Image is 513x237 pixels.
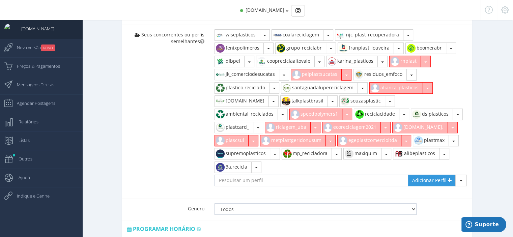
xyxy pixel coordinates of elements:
button: coalareciclagem [272,29,323,41]
img: 404603176_660118702951130_3617041070757987430_n.jpg [272,30,283,40]
img: default_instagram_user.jpg [265,122,276,133]
img: default_instagram_user.jpg [290,109,301,120]
button: ds.plasticos [411,109,453,120]
button: plascsul [215,135,249,146]
button: dibpel [215,56,245,67]
small: NOVO [41,45,55,51]
button: plastcard_ [215,122,253,133]
img: 447867405_1507805253506821_3469231501649039015_n.jpg [215,69,226,80]
img: Instagram_simple_icon.svg [295,8,301,13]
img: default_instagram_user.jpg [390,56,400,67]
span: Ajuda [12,169,30,186]
button: fenixpolimeros [215,42,264,54]
button: plastico.reciclado [215,82,269,94]
span: Adicionar Perfil [412,177,447,183]
span: Programar horário [133,225,195,233]
button: karina_plasticos [326,56,378,67]
button: mp_recicladora [282,148,332,159]
img: default_instagram_user.jpg [393,122,403,133]
span: Agendar Postagens [10,95,55,112]
button: pelplastsucatas [291,69,342,80]
button: ecoreciclagem2021 [322,122,381,133]
button: reciclacidade [354,109,399,120]
button: supremoplasticos [215,148,270,159]
button: jk_comerciodesucatas [215,69,279,80]
img: 404653253_709525937781882_5826512858279176089_n.jpg [338,43,349,54]
img: 442157414_793830299062881_3066201125058846351_n.jpg [215,56,226,67]
img: 491447364_1353817572586355_7445086914195973232_n.jpg [344,148,354,159]
img: 472399188_530920039983989_8290245358494037468_n.jpg [215,43,226,54]
img: default_instagram_user.jpg [215,135,226,146]
img: default_instagram_user.jpg [370,83,380,93]
img: 550777788_18057946334435990_7504151030352307237_n.jpg [353,69,364,80]
div: Basic example [291,5,305,17]
span: [DOMAIN_NAME] [246,7,284,13]
button: wiseplasticos [215,29,260,41]
img: 412231818_3624541537786841_7225121963011188380_n.jpg [281,96,291,107]
span: Mensagens Diretas [10,76,54,93]
img: 445316355_734519195558375_8730211363524707944_n.jpg [335,30,346,40]
button: njc_plast_recuperadora [335,29,403,41]
iframe: Abre um widget para que você possa encontrar mais informações [461,217,506,234]
img: default_instagram_user.jpg [338,135,348,146]
span: Relatórios [12,113,38,130]
button: coopreciclaaltovale [256,56,315,67]
img: default_instagram_user.jpg [291,69,302,80]
button: riclagem_uba [265,122,311,133]
button: speedpolymers1 [289,109,342,120]
button: alianca_plasticos [369,82,423,94]
img: default_instagram_user.jpg [260,135,271,146]
img: 452048814_3673090282952354_5903810705178259446_n.jpg [215,96,226,107]
button: [DOMAIN_NAME]. [392,122,448,133]
img: 311947274_478301760933770_4959422121659738549_n.jpg [256,56,267,67]
img: 383215765_1144974273144123_3282443002658202081_n.jpg [215,83,226,93]
img: 387720907_1324259215152813_437833139623777941_n.jpg [282,148,293,159]
img: 386155696_855558609278123_6002727101841630817_n.jpg [215,162,226,173]
button: talkplastbrasil [280,95,328,107]
img: 470065863_604994488874391_6112289025060043699_n.jpg [215,148,226,159]
img: 138427364_115616760420056_543729891477370224_n.jpg [281,83,292,93]
span: Seus concorrentes ou perfis semelhantes [141,31,204,45]
button: maxiquim [343,148,381,159]
button: 3a.recicla [215,161,252,173]
button: metplastgeridonusum [260,135,326,146]
img: 472276747_3865366083706915_2011870663016247615_n.jpg [326,56,337,67]
img: 346107469_956004288936041_1697300737014275532_n.jpg [215,30,226,40]
button: souzasplastic [339,95,385,107]
label: Gênero [122,199,209,212]
button: plastmax [413,135,449,146]
span: Preços & Pagamentos [10,58,60,75]
img: 358789391_954138432506810_851269322678968508_n.jpg [411,109,422,120]
span: [DOMAIN_NAME] [15,20,54,37]
img: User Image [4,24,15,34]
button: ambiental_reciclados [215,109,278,120]
img: 441460184_983933649817819_5730409707597397934_n.jpg [393,148,404,159]
img: 504553532_17846959260497210_4853667261787756017_n.jpg [413,135,424,146]
button: grupo_reciclabr [275,42,326,54]
span: Indique e Ganhe [10,187,50,204]
img: 520499472_18065241962154245_7331840079716052797_n.jpg [276,43,286,54]
button: residuos_emfoco [353,69,407,80]
span: Listas [12,132,30,149]
button: alibeplasticos [393,148,439,159]
button: franplast_louveira [338,42,394,54]
button: [DOMAIN_NAME] [215,95,269,107]
span: Nova versão [10,39,55,56]
img: 457435359_427231599787095_6790438679594495217_n.jpg [354,109,365,120]
img: default_instagram_user.jpg [322,122,333,133]
img: 367424277_193659713539192_2506493076163295504_n.jpg [215,109,226,120]
button: santaguadalupereciclagem [281,82,358,94]
img: 472466451_1103424741109773_5953728489584919714_n.jpg [215,122,226,133]
input: Pesquisar um perfil [215,175,408,186]
button: boomerabr [405,42,446,54]
span: Outros [12,150,32,167]
img: 432601123_778620103739800_508427531370179332_n.jpg [406,43,417,54]
img: 499908082_18065154830511081_2296803977434513146_n.jpg [340,96,350,107]
a: Adicionar Perfil [408,175,456,186]
button: rnplast [389,56,421,67]
button: egeplastcomercioltda [337,135,401,146]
